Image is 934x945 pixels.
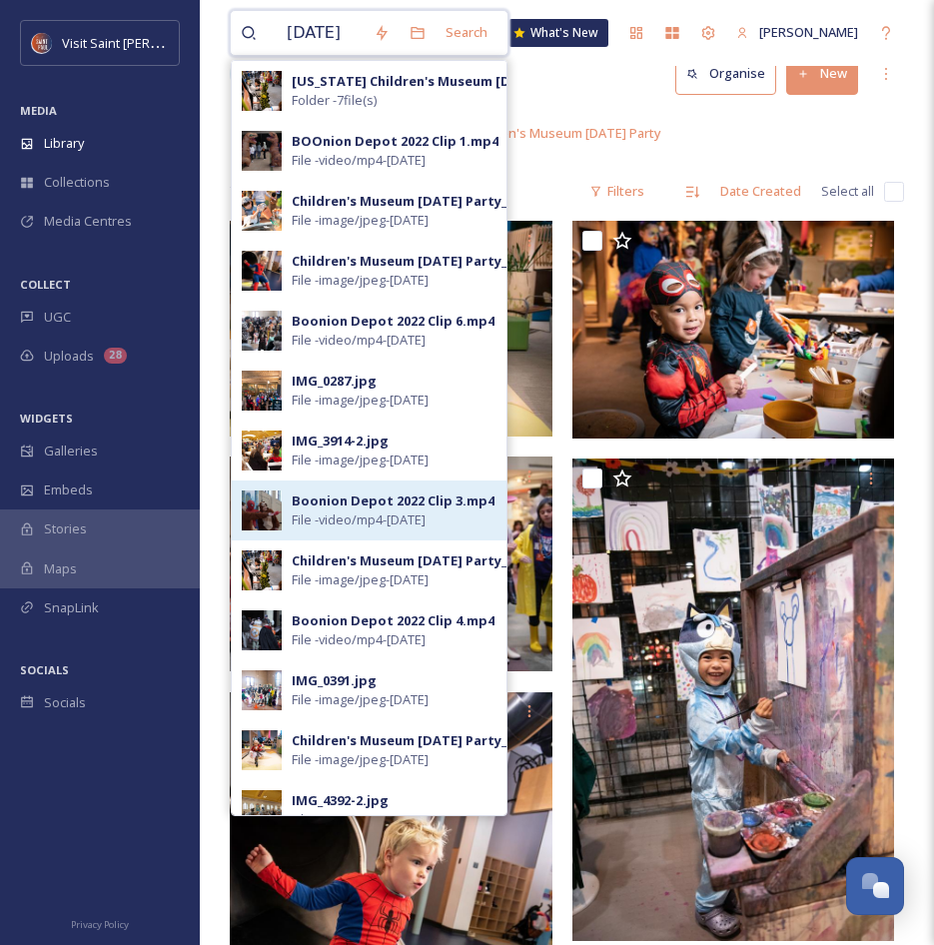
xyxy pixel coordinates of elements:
[292,211,429,230] span: File - image/jpeg - [DATE]
[104,348,127,364] div: 28
[44,480,93,499] span: Embeds
[62,33,222,52] span: Visit Saint [PERSON_NAME]
[292,551,513,570] div: Children's Museum [DATE] Party_7
[821,182,874,201] span: Select all
[436,13,497,52] div: Search
[242,670,282,710] img: 9f437a7f-e75f-4cf8-835e-d6427cde1d0c.jpg
[292,611,494,630] div: Boonion Depot 2022 Clip 4.mp4
[391,121,661,145] a: [US_STATE] Children's Museum [DATE] Party
[292,570,429,589] span: File - image/jpeg - [DATE]
[726,13,868,52] a: [PERSON_NAME]
[292,731,513,750] div: Children's Museum [DATE] Party_1
[242,610,282,650] img: 0b9f8b35-ff4e-4f1e-b0ea-4ae34abd498d.jpg
[44,308,71,327] span: UGC
[292,372,377,391] div: IMG_0287.jpg
[44,519,87,538] span: Stories
[292,491,494,510] div: Boonion Depot 2022 Clip 3.mp4
[277,11,364,55] input: Search your library
[292,630,426,649] span: File - video/mp4 - [DATE]
[292,791,389,810] div: IMG_4392-2.jpg
[846,857,904,915] button: Open Chat
[32,33,52,53] img: Visit%20Saint%20Paul%20Updated%20Profile%20Image.jpg
[508,19,608,47] a: What's New
[20,662,69,677] span: SOCIALS
[292,690,429,709] span: File - image/jpeg - [DATE]
[20,103,57,118] span: MEDIA
[44,134,84,153] span: Library
[786,53,858,94] button: New
[242,790,282,830] img: cf52cbdd-97ac-4545-8fd6-bec5b823b734.jpg
[20,411,73,426] span: WIDGETS
[710,172,811,211] div: Date Created
[242,71,282,111] img: 89025678-d1bd-43e5-a082-cba2240e6c73.jpg
[44,559,77,578] span: Maps
[71,918,129,931] span: Privacy Policy
[292,810,429,829] span: File - image/jpeg - [DATE]
[71,911,129,935] a: Privacy Policy
[292,151,426,170] span: File - video/mp4 - [DATE]
[242,550,282,590] img: 89025678-d1bd-43e5-a082-cba2240e6c73.jpg
[242,730,282,770] img: bb66f25a-4ac9-4fee-9305-907e08f5698f.jpg
[292,391,429,410] span: File - image/jpeg - [DATE]
[292,510,426,529] span: File - video/mp4 - [DATE]
[44,442,98,461] span: Galleries
[44,598,99,617] span: SnapLink
[292,72,579,90] strong: [US_STATE] Children's Museum [DATE] Party
[20,277,71,292] span: COLLECT
[391,124,661,142] span: [US_STATE] Children's Museum [DATE] Party
[292,192,513,211] div: Children's Museum [DATE] Party_6
[230,457,552,671] img: Children's Museum Halloween Party_3
[292,432,389,451] div: IMG_3914-2.jpg
[572,221,895,438] img: Children's Museum Halloween Party_2
[242,191,282,231] img: 8138a189-6433-4827-b816-c58eeb38dd30.jpg
[292,451,429,470] span: File - image/jpeg - [DATE]
[292,132,498,151] div: BOOnion Depot 2022 Clip 1.mp4
[292,331,426,350] span: File - video/mp4 - [DATE]
[242,431,282,471] img: 4f014e8a-ddd3-4af5-a47f-213617901607.jpg
[242,490,282,530] img: 8e7b7c59-ae51-4785-8337-44a24f72e3e5.jpg
[292,91,377,110] span: Folder - 7 file(s)
[292,750,429,769] span: File - image/jpeg - [DATE]
[44,347,94,366] span: Uploads
[675,53,776,94] button: Organise
[44,173,110,192] span: Collections
[230,221,552,436] img: Children's Museum Halloween Party_1
[230,182,263,201] span: 7 file s
[242,311,282,351] img: 6315a981-996c-474d-9cb7-a5c06d6b573e.jpg
[292,671,377,690] div: IMG_0391.jpg
[44,693,86,712] span: Socials
[759,23,858,41] span: [PERSON_NAME]
[242,131,282,171] img: 0c31dc09-19fb-45ab-9e62-9380a46eb9d5.jpg
[292,271,429,290] span: File - image/jpeg - [DATE]
[292,252,513,271] div: Children's Museum [DATE] Party_5
[579,172,654,211] div: Filters
[242,371,282,411] img: ae7d0ff4-3f59-436c-a79f-2e00615d34ba.jpg
[44,212,132,231] span: Media Centres
[242,251,282,291] img: 4c19c9dc-78c4-42d1-b587-d7000ef1bb31.jpg
[572,459,895,942] img: Children's Museum Halloween Party_4
[292,312,494,331] div: Boonion Depot 2022 Clip 6.mp4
